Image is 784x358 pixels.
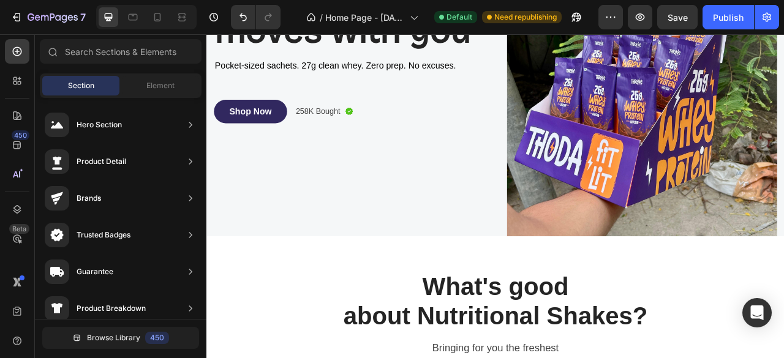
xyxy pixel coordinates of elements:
[77,229,130,241] div: Trusted Badges
[5,5,91,29] button: 7
[12,130,29,140] div: 450
[77,192,101,204] div: Brands
[231,5,281,29] div: Undo/Redo
[40,39,202,64] input: Search Sections & Elements
[657,5,698,29] button: Save
[42,327,199,349] button: Browse Library450
[77,266,113,278] div: Guarantee
[77,155,126,168] div: Product Detail
[206,34,784,358] iframe: Design area
[145,332,169,344] div: 450
[325,11,405,24] span: Home Page - [DATE] 00:25:55
[77,302,146,315] div: Product Breakdown
[742,298,772,327] div: Open Intercom Messenger
[703,5,754,29] button: Publish
[447,12,472,23] span: Default
[320,11,323,24] span: /
[9,224,29,234] div: Beta
[713,11,744,24] div: Publish
[87,332,140,343] span: Browse Library
[494,12,557,23] span: Need republishing
[77,119,122,131] div: Hero Section
[146,80,175,91] span: Element
[668,12,688,23] span: Save
[80,10,86,24] p: 7
[68,80,94,91] span: Section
